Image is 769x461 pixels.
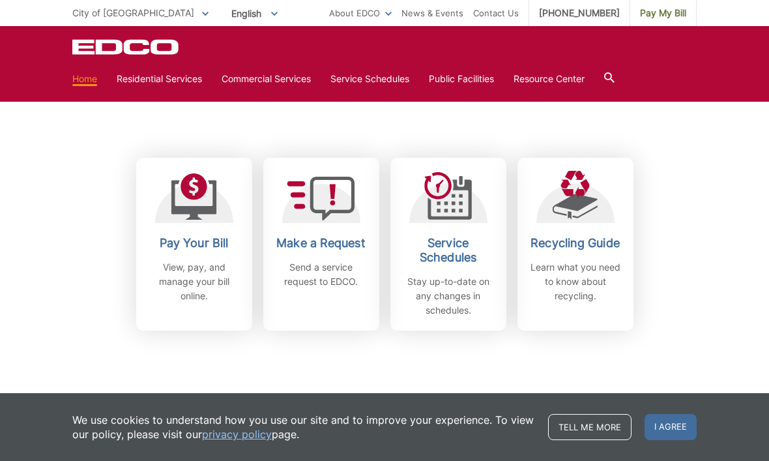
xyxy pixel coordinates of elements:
[400,236,497,265] h2: Service Schedules
[517,158,633,331] a: Recycling Guide Learn what you need to know about recycling.
[527,260,624,303] p: Learn what you need to know about recycling.
[146,260,242,303] p: View, pay, and manage your bill online.
[72,7,194,18] span: City of [GEOGRAPHIC_DATA]
[72,413,535,441] p: We use cookies to understand how you use our site and to improve your experience. To view our pol...
[117,72,202,86] a: Residential Services
[72,72,97,86] a: Home
[514,72,585,86] a: Resource Center
[401,6,463,20] a: News & Events
[222,3,287,24] span: English
[273,236,370,250] h2: Make a Request
[222,72,311,86] a: Commercial Services
[202,427,272,441] a: privacy policy
[527,236,624,250] h2: Recycling Guide
[329,6,392,20] a: About EDCO
[146,236,242,250] h2: Pay Your Bill
[400,275,497,318] p: Stay up-to-date on any changes in schedules.
[263,158,379,331] a: Make a Request Send a service request to EDCO.
[72,39,181,55] a: EDCD logo. Return to the homepage.
[645,414,697,440] span: I agree
[640,6,686,20] span: Pay My Bill
[473,6,519,20] a: Contact Us
[390,158,506,331] a: Service Schedules Stay up-to-date on any changes in schedules.
[136,158,252,331] a: Pay Your Bill View, pay, and manage your bill online.
[330,72,409,86] a: Service Schedules
[429,72,494,86] a: Public Facilities
[548,414,631,440] a: Tell me more
[273,260,370,289] p: Send a service request to EDCO.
